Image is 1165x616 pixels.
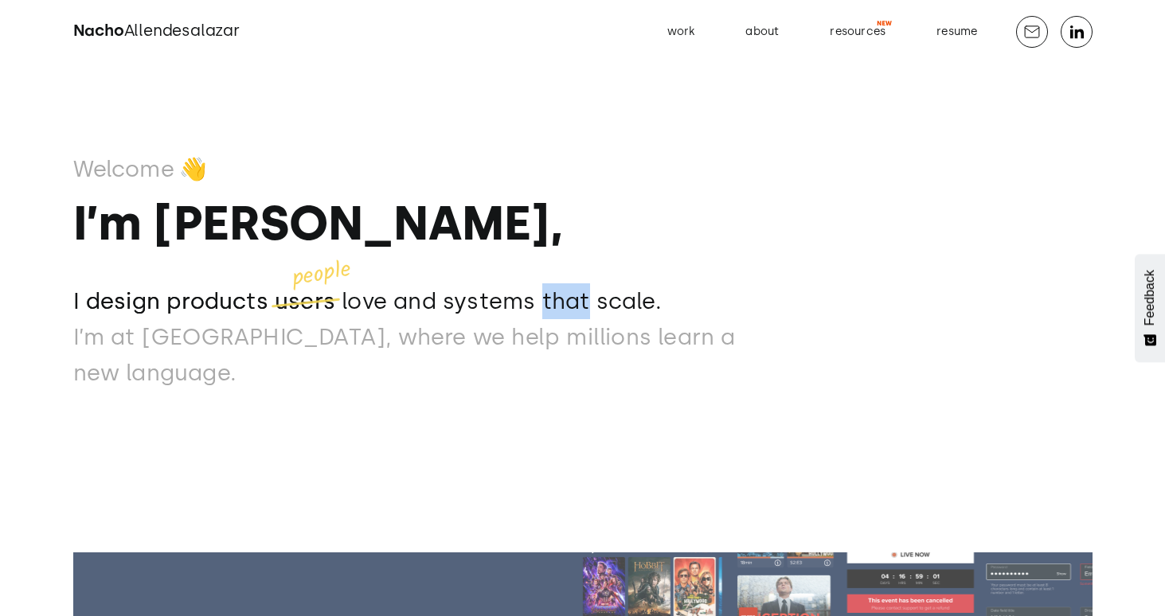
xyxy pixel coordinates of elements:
a: work [655,19,708,45]
p: I design products users [73,283,336,319]
p: I’m at [GEOGRAPHIC_DATA], where we help millions learn a new language. [73,319,787,391]
div: about [745,21,779,42]
a: resources [817,19,898,45]
div: work [667,21,695,42]
p: 👋 [179,151,207,187]
p: I design products users love and systems that scale. [73,283,787,319]
a: home [73,19,240,45]
a: about [733,19,792,45]
div: resume [936,21,977,42]
span: Allendesalazar [124,21,240,40]
p: people [291,256,354,292]
div: resources [830,21,885,42]
h2: Nacho [73,19,240,45]
strong: I’m [PERSON_NAME], [73,194,563,251]
button: Feedback - Show survey [1135,254,1165,362]
span: Feedback [1143,270,1157,326]
p: Welcome [73,151,174,187]
a: resume [924,19,990,45]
